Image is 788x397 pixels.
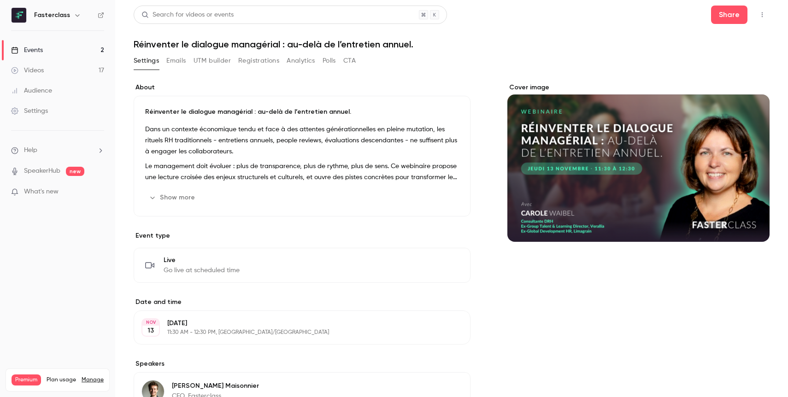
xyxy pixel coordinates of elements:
[24,24,104,31] div: Domaine: [DOMAIN_NAME]
[105,53,112,61] img: tab_keywords_by_traffic_grey.svg
[147,326,154,335] p: 13
[66,167,84,176] span: new
[711,6,747,24] button: Share
[12,374,41,385] span: Premium
[167,319,422,328] p: [DATE]
[115,54,141,60] div: Mots-clés
[507,83,770,92] label: Cover image
[15,24,22,31] img: website_grey.svg
[343,53,356,68] button: CTA
[82,376,104,384] a: Manage
[142,319,159,326] div: NOV
[134,53,159,68] button: Settings
[11,86,52,95] div: Audience
[47,376,76,384] span: Plan usage
[323,53,336,68] button: Polls
[238,53,279,68] button: Registrations
[507,83,770,242] section: Cover image
[47,54,71,60] div: Domaine
[37,53,45,61] img: tab_domain_overview_orange.svg
[164,256,240,265] span: Live
[287,53,315,68] button: Analytics
[134,298,470,307] label: Date and time
[12,8,26,23] img: Fasterclass
[145,124,459,157] p: Dans un contexte économique tendu et face à des attentes générationnelles en pleine mutation, les...
[24,146,37,155] span: Help
[145,190,200,205] button: Show more
[167,329,422,336] p: 11:30 AM - 12:30 PM, [GEOGRAPHIC_DATA]/[GEOGRAPHIC_DATA]
[34,11,70,20] h6: Fasterclass
[11,46,43,55] div: Events
[164,266,240,275] span: Go live at scheduled time
[11,146,104,155] li: help-dropdown-opener
[172,381,411,391] p: [PERSON_NAME] Maisonnier
[145,161,459,183] p: Le management doit évoluer : plus de transparence, plus de rythme, plus de sens. Ce webinaire pro...
[141,10,234,20] div: Search for videos or events
[11,66,44,75] div: Videos
[134,359,470,368] label: Speakers
[24,187,59,197] span: What's new
[24,166,60,176] a: SpeakerHub
[11,106,48,116] div: Settings
[134,83,470,92] label: About
[15,15,22,22] img: logo_orange.svg
[194,53,231,68] button: UTM builder
[134,231,470,240] p: Event type
[26,15,45,22] div: v 4.0.25
[166,53,186,68] button: Emails
[134,39,770,50] h1: Réinventer le dialogue managérial : au-delà de l’entretien annuel.
[145,107,459,117] p: Réinventer le dialogue managérial : au-delà de l’entretien annuel.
